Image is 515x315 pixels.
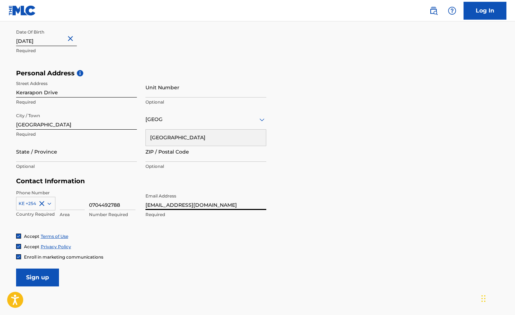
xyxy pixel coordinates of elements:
img: MLC Logo [9,5,36,16]
img: search [429,6,438,15]
h5: Contact Information [16,177,266,185]
h5: Personal Address [16,69,499,77]
span: Accept [24,234,39,239]
p: Optional [145,99,266,105]
input: Sign up [16,269,59,286]
p: Country Required [16,211,55,217]
a: Public Search [426,4,441,18]
button: Close [66,28,77,50]
iframe: Chat Widget [479,281,515,315]
p: Optional [145,163,266,170]
p: Area [60,211,85,218]
span: Enroll in marketing communications [24,254,103,260]
p: Required [16,99,137,105]
span: i [77,70,83,76]
div: Drag [481,288,486,309]
a: Terms of Use [41,234,68,239]
img: checkbox [16,234,21,238]
p: Number Required [89,211,135,218]
div: Help [445,4,459,18]
a: Log In [464,2,506,20]
div: [GEOGRAPHIC_DATA] [146,130,266,146]
img: checkbox [16,244,21,249]
p: Required [145,211,266,218]
span: Accept [24,244,39,249]
img: checkbox [16,255,21,259]
p: Required [16,131,137,137]
p: Optional [16,163,137,170]
img: help [448,6,456,15]
a: Privacy Policy [41,244,71,249]
p: Required [16,47,137,54]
